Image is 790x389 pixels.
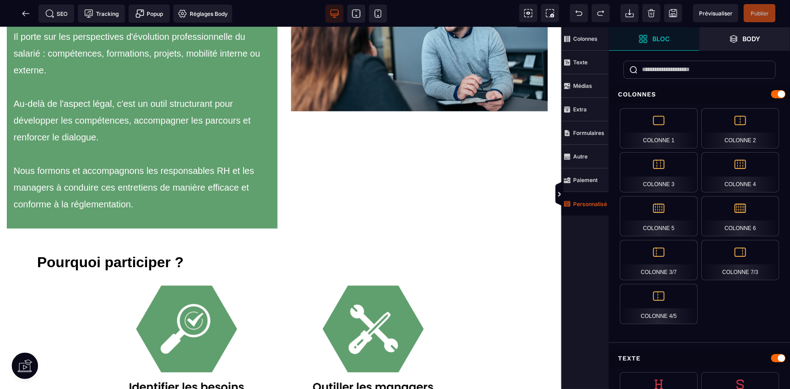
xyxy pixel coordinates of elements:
[561,51,609,74] span: Texte
[609,86,790,103] div: Colonnes
[561,98,609,121] span: Extra
[129,5,170,23] span: Créer une alerte modale
[541,4,559,22] span: Capture d'écran
[84,9,119,18] span: Tracking
[621,4,639,22] span: Importer
[699,27,790,51] span: Ouvrir les calques
[751,10,769,17] span: Publier
[609,27,699,51] span: Ouvrir les blocs
[173,5,232,23] span: Favicon
[592,4,610,22] span: Rétablir
[652,35,670,42] strong: Bloc
[561,145,609,168] span: Autre
[519,4,537,22] span: Voir les composants
[701,240,779,280] div: Colonne 7/3
[701,152,779,192] div: Colonne 4
[561,27,609,51] span: Colonnes
[620,196,698,236] div: Colonne 5
[45,9,68,18] span: SEO
[78,5,125,23] span: Code de suivi
[701,108,779,149] div: Colonne 2
[620,284,698,324] div: Colonne 4/5
[573,106,587,113] strong: Extra
[701,196,779,236] div: Colonne 6
[642,4,661,22] span: Nettoyage
[620,152,698,192] div: Colonne 3
[609,181,618,208] span: Afficher les vues
[573,130,604,136] strong: Formulaires
[664,4,682,22] span: Enregistrer
[178,9,228,18] span: Réglages Body
[561,192,609,216] span: Personnalisé
[573,35,598,42] strong: Colonnes
[347,5,365,23] span: Voir tablette
[693,4,738,22] span: Aperçu
[573,59,588,66] strong: Texte
[744,4,776,22] span: Enregistrer le contenu
[609,350,790,367] div: Texte
[561,121,609,145] span: Formulaires
[17,5,35,23] span: Retour
[573,153,588,160] strong: Autre
[25,226,548,244] div: Pourquoi participer ?
[369,5,387,23] span: Voir mobile
[620,108,698,149] div: Colonne 1
[326,5,344,23] span: Voir bureau
[561,168,609,192] span: Paiement
[135,9,163,18] span: Popup
[573,82,592,89] strong: Médias
[561,74,609,98] span: Médias
[573,201,607,207] strong: Personnalisé
[570,4,588,22] span: Défaire
[38,5,74,23] span: Métadata SEO
[699,10,733,17] span: Prévisualiser
[620,240,698,280] div: Colonne 3/7
[573,177,598,183] strong: Paiement
[743,35,761,42] strong: Body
